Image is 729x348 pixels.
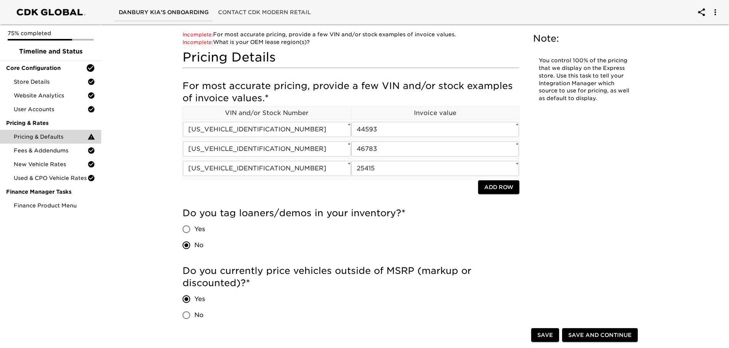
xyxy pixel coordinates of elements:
span: Pricing & Defaults [14,133,87,141]
span: Website Analytics [14,92,87,99]
span: No [194,241,204,250]
a: What is your OEM lease region(s)? [183,39,310,45]
span: Save and Continue [568,330,632,340]
p: Invoice value [351,108,519,118]
span: Yes [194,225,205,234]
p: 75% completed [8,29,94,37]
span: Used & CPO Vehicle Rates [14,174,87,182]
h4: Pricing Details [183,50,519,65]
button: account of current user [706,3,724,21]
span: Incomplete: [183,32,213,37]
p: You control 100% of the pricing that we display on the Express store. Use this task to tell your ... [539,57,630,102]
span: Fees & Addendums [14,147,87,154]
h5: For most accurate pricing, provide a few VIN and/or stock examples of invoice values. [183,80,519,104]
h5: Note: [533,32,636,45]
span: Store Details [14,78,87,86]
button: Save [531,328,559,342]
span: Timeline and Status [6,47,95,56]
span: Save [537,330,553,340]
button: Add Row [478,180,519,194]
span: Finance Manager Tasks [6,188,95,196]
span: Core Configuration [6,64,86,72]
span: Finance Product Menu [14,202,95,209]
span: No [194,311,204,320]
h5: Do you currently price vehicles outside of MSRP (markup or discounted)? [183,265,519,289]
button: account of current user [692,3,711,21]
p: VIN and/or Stock Number [183,108,351,118]
span: User Accounts [14,105,87,113]
span: Contact CDK Modern Retail [218,8,311,17]
a: For most accurate pricing, provide a few VIN and/or stock examples of invoice values. [183,31,456,37]
span: Yes [194,295,205,304]
span: Incomplete: [183,39,213,45]
span: Pricing & Rates [6,119,95,127]
span: Add Row [484,183,513,192]
h5: Do you tag loaners/demos in your inventory? [183,207,519,219]
button: Save and Continue [562,328,638,342]
span: Danbury Kia's Onboarding [119,8,209,17]
span: New Vehicle Rates [14,160,87,168]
